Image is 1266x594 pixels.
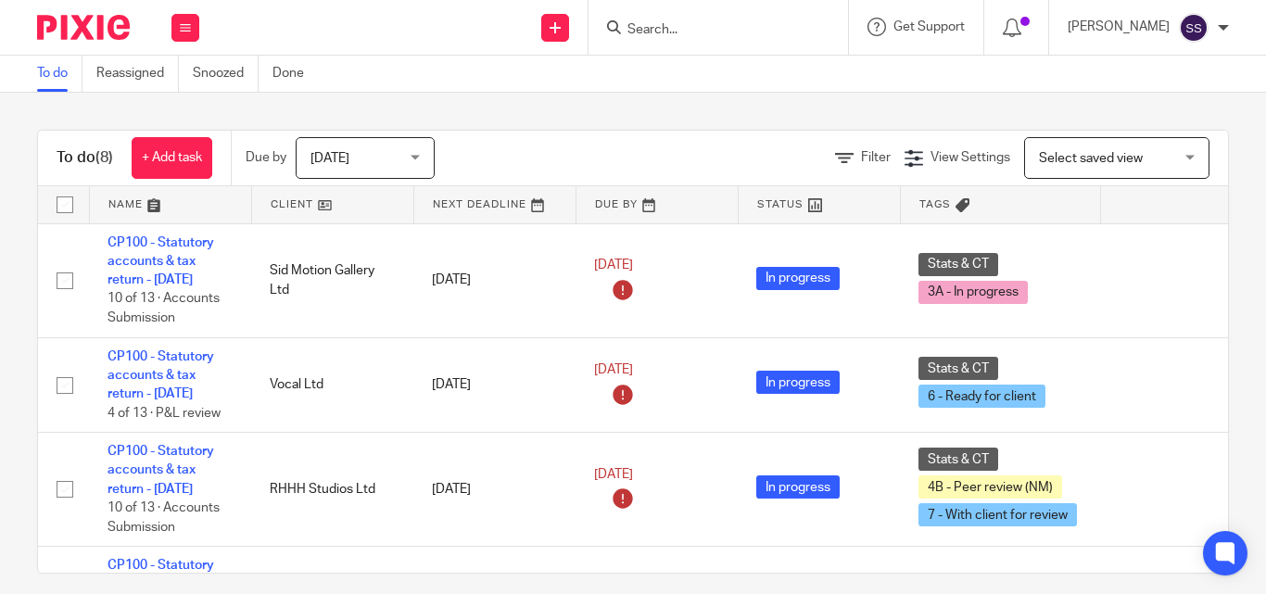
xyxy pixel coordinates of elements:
a: CP100 - Statutory accounts & tax return - [DATE] [108,236,214,287]
input: Search [626,22,792,39]
span: 6 - Ready for client [918,385,1045,408]
span: 10 of 13 · Accounts Submission [108,501,220,534]
td: RHHH Studios Ltd [251,433,413,547]
td: [DATE] [413,433,576,547]
a: CP100 - Statutory accounts & tax return - [DATE] [108,445,214,496]
td: Vocal Ltd [251,337,413,433]
td: [DATE] [413,337,576,433]
span: View Settings [931,151,1010,164]
span: [DATE] [594,363,633,376]
span: [DATE] [310,152,349,165]
a: CP100 - Statutory accounts & tax return - [DATE] [108,350,214,401]
span: Select saved view [1039,152,1143,165]
span: 3A - In progress [918,281,1028,304]
td: [DATE] [413,223,576,337]
p: [PERSON_NAME] [1068,18,1170,36]
span: Stats & CT [918,253,998,276]
span: [DATE] [594,259,633,272]
a: Reassigned [96,56,179,92]
span: Get Support [893,20,965,33]
span: 4B - Peer review (NM) [918,475,1062,499]
span: Tags [919,199,951,209]
span: (8) [95,150,113,165]
span: 10 of 13 · Accounts Submission [108,293,220,325]
a: Snoozed [193,56,259,92]
p: Due by [246,148,286,167]
span: In progress [756,267,840,290]
h1: To do [57,148,113,168]
span: Stats & CT [918,448,998,471]
img: Pixie [37,15,130,40]
span: 7 - With client for review [918,503,1077,526]
img: svg%3E [1179,13,1209,43]
span: Stats & CT [918,357,998,380]
span: In progress [756,371,840,394]
a: + Add task [132,137,212,179]
span: 4 of 13 · P&L review [108,407,221,420]
span: Filter [861,151,891,164]
a: Done [272,56,318,92]
span: In progress [756,475,840,499]
a: To do [37,56,82,92]
span: [DATE] [594,468,633,481]
td: Sid Motion Gallery Ltd [251,223,413,337]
